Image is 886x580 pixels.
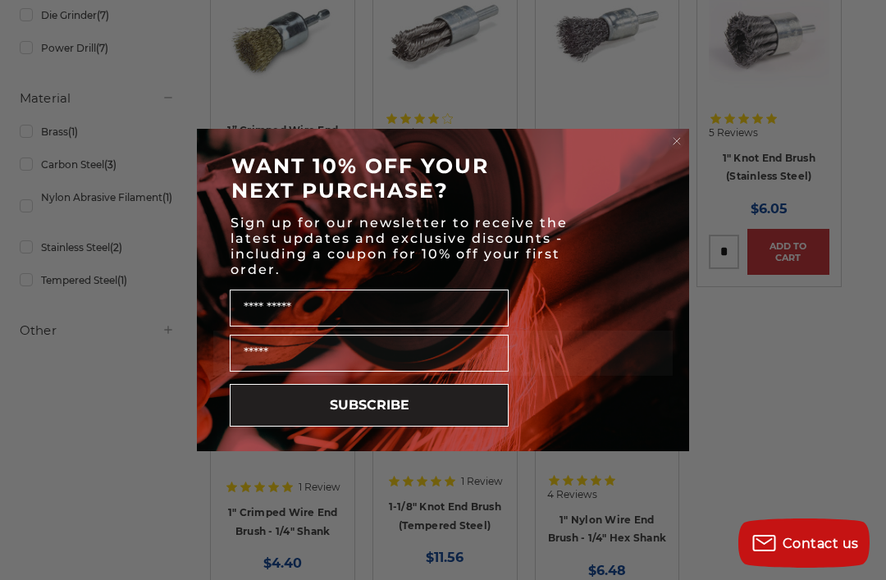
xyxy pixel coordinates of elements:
[231,153,489,203] span: WANT 10% OFF YOUR NEXT PURCHASE?
[783,536,859,551] span: Contact us
[669,133,685,149] button: Close dialog
[231,215,568,277] span: Sign up for our newsletter to receive the latest updates and exclusive discounts - including a co...
[230,335,509,372] input: Email
[738,518,870,568] button: Contact us
[230,384,509,427] button: SUBSCRIBE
